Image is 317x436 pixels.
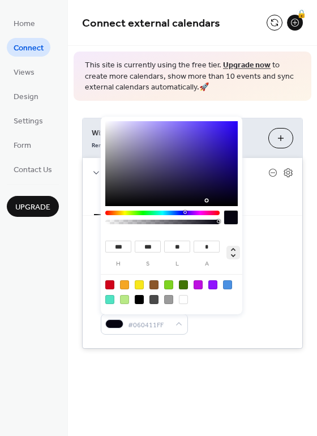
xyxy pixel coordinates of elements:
div: #000000 [135,295,144,304]
label: h [105,261,131,267]
div: #9B9B9B [164,295,173,304]
span: Home [14,18,35,30]
div: #D0021B [105,280,114,289]
span: Settings [14,116,43,127]
div: #F5A623 [120,280,129,289]
a: Settings [7,111,50,130]
a: Views [7,62,41,81]
span: This site is currently using the free tier. to create more calendars, show more than 10 events an... [85,60,300,93]
div: #F8E71C [135,280,144,289]
span: Connect [14,42,44,54]
a: Form [7,135,38,154]
div: #4A4A4A [149,295,158,304]
span: #060411FF [128,319,170,331]
span: Design [14,91,38,103]
span: Contact Us [14,164,52,176]
a: Upgrade now [223,58,271,73]
div: #FFFFFF [179,295,188,304]
div: #9013FE [208,280,217,289]
a: Contact Us [7,160,59,178]
a: Design [7,87,45,105]
div: #50E3C2 [105,295,114,304]
button: Upgrade [7,196,59,217]
a: Home [7,14,42,32]
span: Upgrade [15,202,50,213]
span: Form [14,140,31,152]
label: l [164,261,190,267]
div: #417505 [179,280,188,289]
div: #B8E986 [120,295,129,304]
span: Remove [92,141,114,149]
span: Views [14,67,35,79]
div: #8B572A [149,280,158,289]
span: Wix Events [92,127,259,139]
div: #4A90E2 [223,280,232,289]
div: #BD10E0 [194,280,203,289]
label: s [135,261,161,267]
span: Connect external calendars [82,12,220,35]
button: Settings [94,188,137,215]
div: #7ED321 [164,280,173,289]
a: Connect [7,38,50,57]
label: a [194,261,220,267]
